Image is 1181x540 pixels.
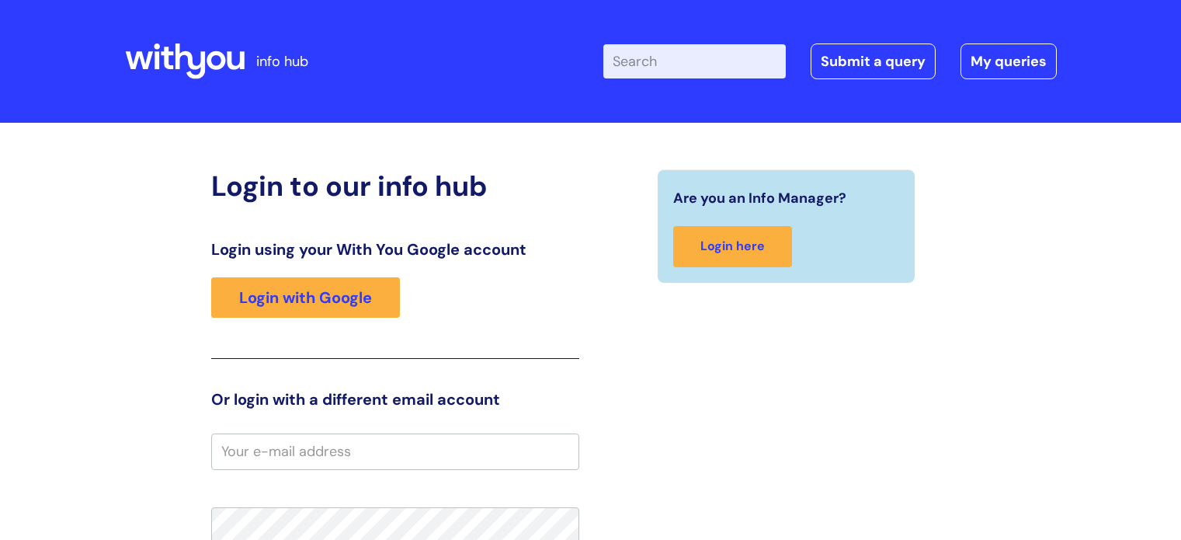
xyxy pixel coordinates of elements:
[211,277,400,318] a: Login with Google
[211,169,579,203] h2: Login to our info hub
[673,186,846,211] span: Are you an Info Manager?
[211,434,579,469] input: Your e-mail address
[211,240,579,259] h3: Login using your With You Google account
[811,44,936,79] a: Submit a query
[673,226,792,267] a: Login here
[211,390,579,409] h3: Or login with a different email account
[603,44,786,78] input: Search
[256,49,308,74] p: info hub
[960,44,1057,79] a: My queries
